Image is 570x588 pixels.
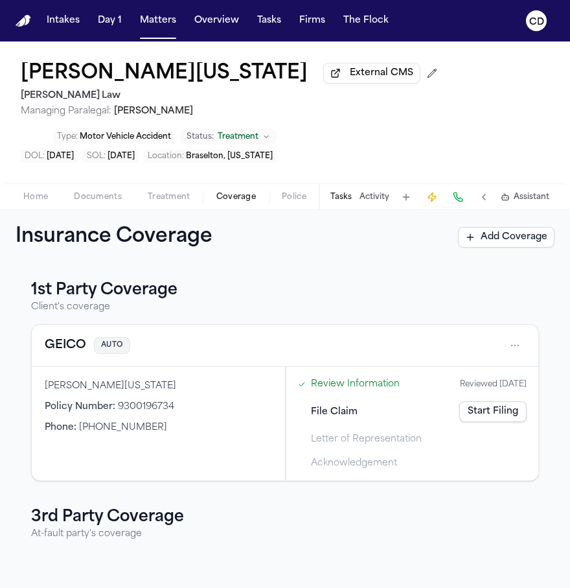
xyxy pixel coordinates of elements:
[21,150,78,163] button: Edit DOL: 2025-10-02
[311,432,422,446] span: Letter of Representation
[25,152,45,160] span: DOL :
[21,106,111,116] span: Managing Paralegal:
[31,528,539,541] p: At-fault party's coverage
[252,9,286,32] button: Tasks
[148,152,184,160] span: Location :
[294,9,330,32] button: Firms
[31,301,539,314] p: Client's coverage
[16,226,241,249] h1: Insurance Coverage
[460,379,527,390] div: Reviewed [DATE]
[79,423,167,432] span: [PHONE_NUMBER]
[216,192,256,202] span: Coverage
[45,423,76,432] span: Phone :
[286,367,538,480] div: Claims filing progress
[16,15,31,27] a: Home
[45,336,86,355] button: View coverage details
[449,188,467,206] button: Make a Call
[144,150,277,163] button: Edit Location: Braselton, Georgia
[311,456,397,470] span: Acknowledgement
[23,192,48,202] span: Home
[21,62,308,86] h1: [PERSON_NAME][US_STATE]
[423,188,441,206] button: Create Immediate Task
[458,227,554,248] button: Add Coverage
[83,150,139,163] button: Edit SOL: 2027-10-02
[323,63,420,84] button: External CMS
[218,132,258,142] span: Treatment
[21,62,308,86] button: Edit matter name
[31,507,539,528] h3: 3rd Party Coverage
[501,192,549,202] button: Assistant
[282,192,306,202] span: Police
[330,192,352,202] button: Tasks
[45,380,272,393] div: [PERSON_NAME][US_STATE]
[21,88,442,104] h2: [PERSON_NAME] Law
[311,377,400,391] a: Open Review Information
[311,405,358,419] span: File Claim
[397,188,415,206] button: Add Task
[45,402,115,412] span: Policy Number :
[80,133,171,141] span: Motor Vehicle Accident
[118,402,174,412] span: 9300196734
[108,152,135,160] span: [DATE]
[359,192,389,202] button: Activity
[57,133,78,141] span: Type :
[338,9,394,32] button: The Flock
[293,373,532,474] div: Steps
[31,280,539,301] h3: 1st Party Coverage
[41,9,85,32] button: Intakes
[16,15,31,27] img: Finch Logo
[148,192,190,202] span: Treatment
[189,9,244,32] button: Overview
[53,130,175,143] button: Edit Type: Motor Vehicle Accident
[186,152,273,160] span: Braselton, [US_STATE]
[505,335,525,356] button: Open actions
[187,132,214,142] span: Status:
[87,152,106,160] span: SOL :
[93,9,127,32] button: Day 1
[514,192,549,202] span: Assistant
[74,192,122,202] span: Documents
[459,401,527,422] a: Start Filing
[135,9,181,32] button: Matters
[47,152,74,160] span: [DATE]
[114,106,193,116] span: [PERSON_NAME]
[350,67,413,80] span: External CMS
[180,129,277,145] button: Change status from Treatment
[94,337,130,355] span: AUTO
